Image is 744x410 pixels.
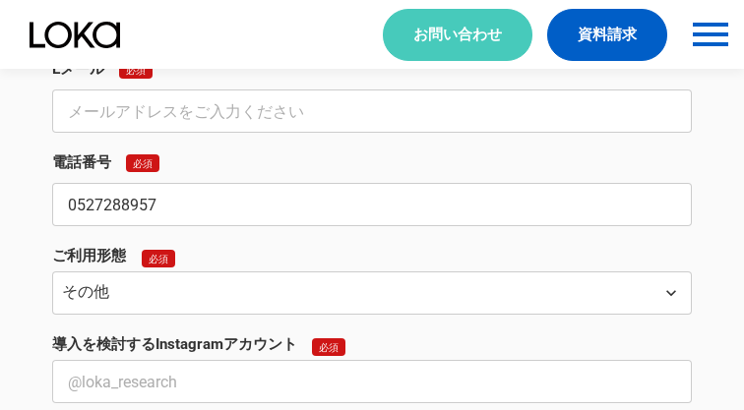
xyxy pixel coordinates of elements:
[126,64,146,76] p: 必須
[133,157,153,169] p: 必須
[52,246,126,266] p: ご利用形態
[319,341,339,353] p: 必須
[383,9,532,61] a: お問い合わせ
[52,152,111,173] p: 電話番号
[52,334,297,355] p: 導入を検討するInstagramアカウント
[149,253,168,264] p: 必須
[52,360,692,403] input: @loka_research
[547,9,667,61] a: 資料請求
[52,183,692,226] input: 電話番号をご入力ください
[52,89,692,133] input: メールアドレスをご入力ください
[687,11,734,58] button: menu
[52,59,104,80] p: Eメール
